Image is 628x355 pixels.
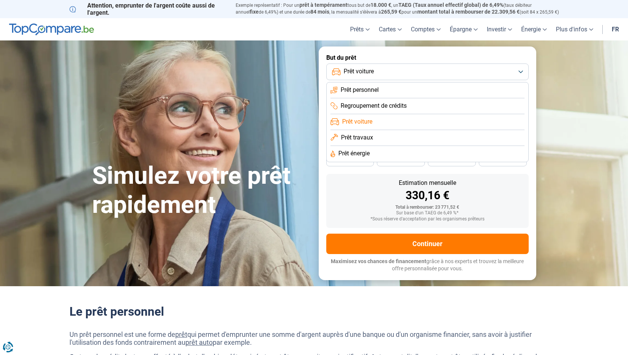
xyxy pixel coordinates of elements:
[417,9,520,15] span: montant total à rembourser de 22.309,56 €
[326,258,529,273] p: grâce à nos experts et trouvez la meilleure offre personnalisée pour vous.
[175,330,187,338] a: prêt
[9,23,94,36] img: TopCompare
[69,330,559,347] p: Un prêt personnel est une forme de qui permet d'emprunter une somme d'argent auprès d'une banque ...
[332,190,523,201] div: 330,16 €
[342,118,372,126] span: Prêt voiture
[250,9,259,15] span: fixe
[444,158,460,163] span: 30 mois
[374,18,406,40] a: Cartes
[326,54,529,61] label: But du prêt
[326,64,529,80] button: Prêt voiture
[398,2,503,8] span: TAEG (Taux annuel effectif global) de 6,49%
[344,67,374,76] span: Prêt voiture
[332,180,523,186] div: Estimation mensuelle
[342,158,358,163] span: 42 mois
[236,2,559,16] p: Exemple représentatif : Pour un tous but de , un (taux débiteur annuel de 6,49%) et une durée de ...
[445,18,482,40] a: Épargne
[310,9,329,15] span: 84 mois
[332,217,523,222] div: *Sous réserve d'acceptation par les organismes prêteurs
[495,158,511,163] span: 24 mois
[406,18,445,40] a: Comptes
[607,18,623,40] a: fr
[346,18,374,40] a: Prêts
[341,86,379,94] span: Prêt personnel
[69,2,227,16] p: Attention, emprunter de l'argent coûte aussi de l'argent.
[338,149,370,158] span: Prêt énergie
[341,102,407,110] span: Regroupement de crédits
[393,158,409,163] span: 36 mois
[381,9,401,15] span: 265,59 €
[551,18,598,40] a: Plus d'infos
[482,18,517,40] a: Investir
[299,2,347,8] span: prêt à tempérament
[341,133,373,142] span: Prêt travaux
[331,258,426,264] span: Maximisez vos chances de financement
[332,211,523,216] div: Sur base d'un TAEG de 6,49 %*
[517,18,551,40] a: Énergie
[69,304,559,319] h2: Le prêt personnel
[326,234,529,254] button: Continuer
[92,161,310,220] h1: Simulez votre prêt rapidement
[185,338,213,346] a: prêt auto
[332,205,523,210] div: Total à rembourser: 23 771,52 €
[370,2,391,8] span: 18.000 €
